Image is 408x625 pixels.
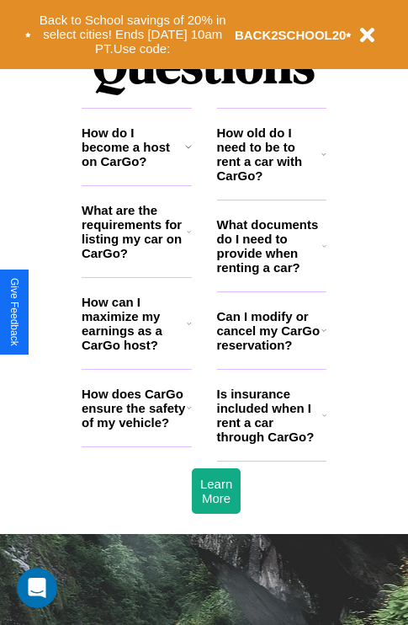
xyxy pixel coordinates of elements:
div: Give Feedback [8,278,20,346]
h3: Can I modify or cancel my CarGo reservation? [217,309,321,352]
h3: How does CarGo ensure the safety of my vehicle? [82,387,187,430]
h3: How old do I need to be to rent a car with CarGo? [217,126,322,183]
h3: How do I become a host on CarGo? [82,126,185,168]
iframe: Intercom live chat [17,568,57,608]
h3: What documents do I need to provide when renting a car? [217,217,323,275]
button: Learn More [192,468,241,514]
button: Back to School savings of 20% in select cities! Ends [DATE] 10am PT.Use code: [31,8,235,61]
b: BACK2SCHOOL20 [235,28,347,42]
h3: How can I maximize my earnings as a CarGo host? [82,295,187,352]
h3: Is insurance included when I rent a car through CarGo? [217,387,322,444]
h3: What are the requirements for listing my car on CarGo? [82,203,187,260]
